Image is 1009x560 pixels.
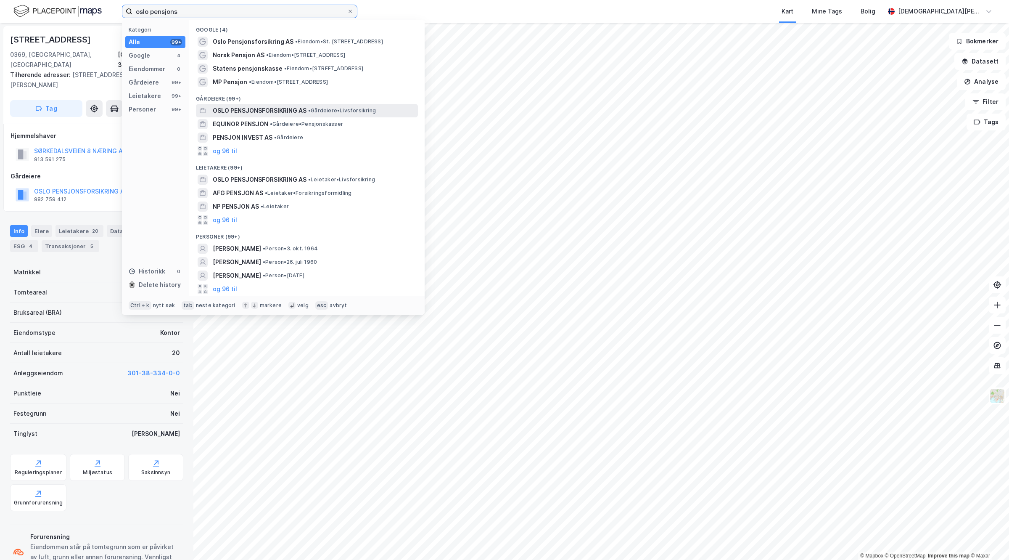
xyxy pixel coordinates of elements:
span: • [284,65,287,72]
span: [PERSON_NAME] [213,244,261,254]
span: • [261,203,263,210]
button: Filter [965,93,1006,110]
div: Kontor [160,328,180,338]
div: Nei [170,388,180,398]
div: Tomteareal [13,287,47,297]
div: Bruksareal (BRA) [13,308,62,318]
span: NP PENSJON AS [213,202,259,212]
div: Eiere [31,225,52,237]
div: 20 [90,227,100,235]
input: Søk på adresse, matrikkel, gårdeiere, leietakere eller personer [132,5,347,18]
div: Grunnforurensning [14,499,63,506]
div: esc [315,301,328,310]
div: Google (4) [189,20,425,35]
div: Miljøstatus [83,469,112,476]
iframe: Chat Widget [967,520,1009,560]
div: 99+ [170,93,182,99]
span: Person • [DATE] [263,272,304,279]
div: 4 [175,52,182,59]
div: velg [297,302,309,309]
div: Leietakere [129,91,161,101]
div: 99+ [170,39,182,45]
div: [DEMOGRAPHIC_DATA][PERSON_NAME] [898,6,982,16]
button: og 96 til [213,146,237,156]
button: og 96 til [213,215,237,225]
div: Leietakere [55,225,103,237]
div: Antall leietakere [13,348,62,358]
span: • [274,134,277,141]
img: logo.f888ab2527a4732fd821a326f86c7f29.svg [13,4,102,19]
span: Gårdeiere • Pensjonskasser [270,121,343,127]
button: og 96 til [213,284,237,294]
div: Gårdeiere [129,77,159,88]
div: 0369, [GEOGRAPHIC_DATA], [GEOGRAPHIC_DATA] [10,50,118,70]
div: Eiendomstype [13,328,55,338]
span: Leietaker • Livsforsikring [308,176,375,183]
div: Gårdeiere [11,171,183,181]
span: • [308,176,311,183]
div: 0 [175,268,182,275]
span: Tilhørende adresser: [10,71,72,78]
div: Personer (99+) [189,227,425,242]
span: • [249,79,251,85]
span: MP Pensjon [213,77,247,87]
div: markere [260,302,282,309]
div: [STREET_ADDRESS][PERSON_NAME] [10,70,177,90]
div: Google [129,50,150,61]
span: AFG PENSJON AS [213,188,263,198]
span: Person • 3. okt. 1964 [263,245,318,252]
span: Oslo Pensjonsforsikring AS [213,37,293,47]
div: 4 [26,242,35,250]
div: Personer [129,104,156,114]
div: Leietakere (99+) [189,158,425,173]
div: 99+ [170,106,182,113]
span: Norsk Pensjon AS [213,50,264,60]
div: Historikk [129,266,165,276]
span: EQUINOR PENSJON [213,119,268,129]
div: nytt søk [153,302,175,309]
span: [PERSON_NAME] [213,271,261,281]
div: Reguleringsplaner [15,469,62,476]
div: Tinglyst [13,429,37,439]
div: Bolig [861,6,875,16]
button: Tags [967,114,1006,130]
div: 20 [172,348,180,358]
span: Leietaker • Forsikringsformidling [265,190,351,196]
div: Transaksjoner [42,240,99,252]
div: tab [182,301,194,310]
div: Matrikkel [13,267,41,277]
button: 301-38-334-0-0 [127,368,180,378]
button: Bokmerker [949,33,1006,50]
div: Delete history [139,280,181,290]
span: • [266,52,269,58]
div: Kategori [129,27,185,33]
div: Alle [129,37,140,47]
div: Ctrl + k [129,301,151,310]
a: Improve this map [928,553,969,559]
a: OpenStreetMap [885,553,926,559]
span: • [295,38,298,45]
div: Saksinnsyn [141,469,170,476]
div: Forurensning [30,532,180,542]
div: ESG [10,240,38,252]
div: neste kategori [196,302,235,309]
div: [PERSON_NAME] [132,429,180,439]
div: Anleggseiendom [13,368,63,378]
span: • [263,272,265,279]
div: Nei [170,409,180,419]
span: • [263,259,265,265]
div: [STREET_ADDRESS] [10,33,92,46]
span: OSLO PENSJONSFORSIKRING AS [213,175,306,185]
div: Hjemmelshaver [11,131,183,141]
div: Festegrunn [13,409,46,419]
div: 5 [87,242,96,250]
div: 982 759 412 [34,196,66,203]
span: Leietaker [261,203,289,210]
span: • [263,245,265,252]
span: Person • 26. juli 1960 [263,259,317,265]
span: OSLO PENSJONSFORSIKRING AS [213,106,306,116]
span: PENSJON INVEST AS [213,133,272,143]
span: Eiendom • St. [STREET_ADDRESS] [295,38,383,45]
span: • [270,121,272,127]
button: Tag [10,100,82,117]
